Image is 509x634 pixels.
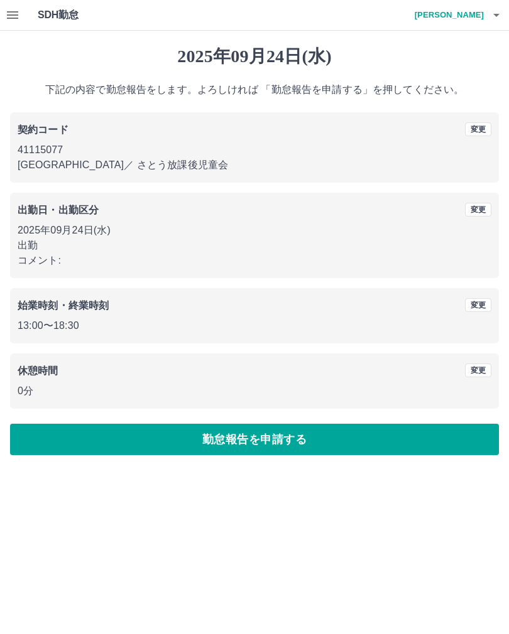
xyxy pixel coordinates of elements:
p: 2025年09月24日(水) [18,223,491,238]
button: 勤怠報告を申請する [10,424,499,455]
p: 0分 [18,384,491,399]
button: 変更 [465,203,491,217]
p: 13:00 〜 18:30 [18,318,491,333]
p: コメント: [18,253,491,268]
p: 41115077 [18,142,491,158]
h1: 2025年09月24日(水) [10,46,499,67]
b: 始業時刻・終業時刻 [18,300,109,311]
p: [GEOGRAPHIC_DATA] ／ さとう放課後児童会 [18,158,491,173]
p: 下記の内容で勤怠報告をします。よろしければ 「勤怠報告を申請する」を押してください。 [10,82,499,97]
b: 休憩時間 [18,365,58,376]
p: 出勤 [18,238,491,253]
button: 変更 [465,122,491,136]
b: 契約コード [18,124,68,135]
button: 変更 [465,363,491,377]
b: 出勤日・出勤区分 [18,205,99,215]
button: 変更 [465,298,491,312]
